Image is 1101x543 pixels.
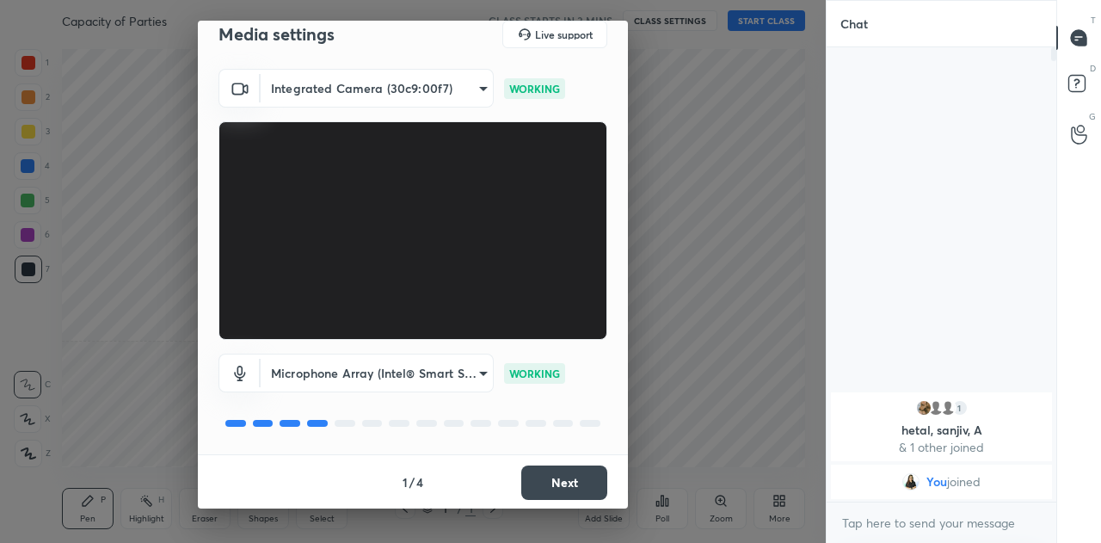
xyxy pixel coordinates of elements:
button: Next [521,466,607,500]
h2: Media settings [218,23,335,46]
p: D [1090,62,1096,75]
p: T [1091,14,1096,27]
p: hetal, sanjiv, A [841,423,1042,437]
p: & 1 other joined [841,441,1042,454]
p: G [1089,110,1096,123]
p: WORKING [509,366,560,381]
div: Integrated Camera (30c9:00f7) [261,69,494,108]
span: You [926,475,947,489]
div: Integrated Camera (30c9:00f7) [261,354,494,392]
h4: / [409,473,415,491]
div: 1 [951,399,969,417]
div: grid [827,389,1056,503]
span: joined [947,475,981,489]
h4: 1 [403,473,408,491]
p: Chat [827,1,882,46]
p: WORKING [509,81,560,96]
img: 55eb4730e2bb421f98883ea12e9d64d8.jpg [902,473,920,491]
img: default.png [939,399,956,417]
img: c034f32a68c044f3804cd1640d8574ef.jpg [915,399,932,417]
h4: 4 [416,473,423,491]
h5: Live support [535,29,593,40]
img: default.png [927,399,944,417]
